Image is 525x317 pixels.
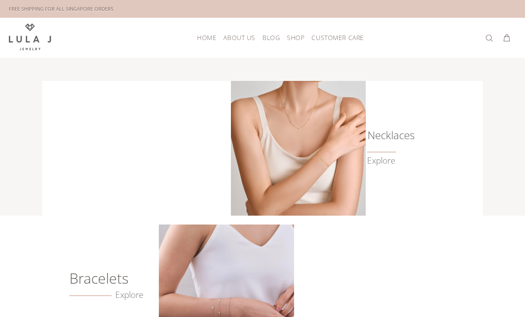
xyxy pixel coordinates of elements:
span: CUSTOMER CARE [311,34,363,41]
a: CUSTOMER CARE [308,31,363,44]
a: SHOP [283,31,308,44]
span: ABOUT US [223,34,255,41]
span: HOME [197,34,216,41]
img: Lula J Gold Necklaces Collection [231,81,366,216]
a: BLOG [259,31,283,44]
span: SHOP [287,34,304,41]
div: FREE SHIPPING FOR ALL SINGAPORE ORDERS [9,4,113,14]
span: BLOG [262,34,280,41]
h6: Bracelets [69,274,150,283]
a: Explore [367,156,395,166]
a: HOME [194,31,220,44]
a: ABOUT US [220,31,258,44]
h6: Necklaces [367,131,402,140]
a: Explore [69,290,143,300]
